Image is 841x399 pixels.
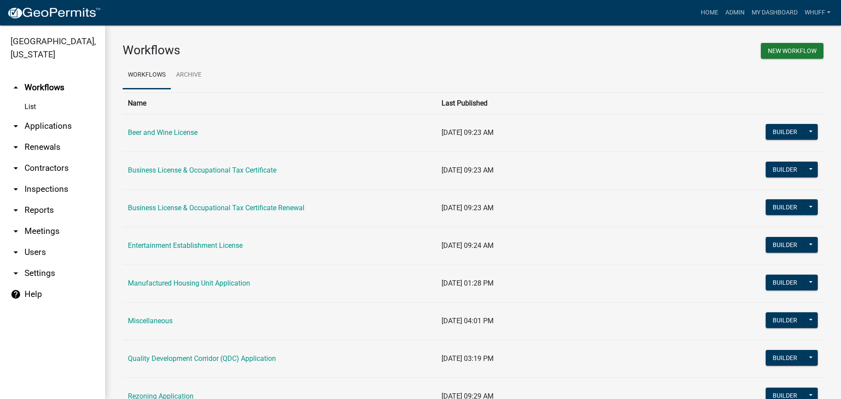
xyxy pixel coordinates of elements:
[766,312,804,328] button: Builder
[442,241,494,250] span: [DATE] 09:24 AM
[11,142,21,152] i: arrow_drop_down
[442,317,494,325] span: [DATE] 04:01 PM
[761,43,823,59] button: New Workflow
[11,247,21,258] i: arrow_drop_down
[722,4,748,21] a: Admin
[128,128,198,137] a: Beer and Wine License
[801,4,834,21] a: whuff
[128,204,304,212] a: Business License & Occupational Tax Certificate Renewal
[128,279,250,287] a: Manufactured Housing Unit Application
[11,268,21,279] i: arrow_drop_down
[766,275,804,290] button: Builder
[436,92,717,114] th: Last Published
[128,354,276,363] a: Quality Development Corridor (QDC) Application
[171,61,207,89] a: Archive
[11,82,21,93] i: arrow_drop_up
[442,128,494,137] span: [DATE] 09:23 AM
[766,124,804,140] button: Builder
[123,61,171,89] a: Workflows
[123,92,436,114] th: Name
[128,241,243,250] a: Entertainment Establishment License
[748,4,801,21] a: My Dashboard
[766,199,804,215] button: Builder
[11,226,21,237] i: arrow_drop_down
[128,166,276,174] a: Business License & Occupational Tax Certificate
[128,317,173,325] a: Miscellaneous
[766,162,804,177] button: Builder
[442,204,494,212] span: [DATE] 09:23 AM
[766,237,804,253] button: Builder
[766,350,804,366] button: Builder
[123,43,466,58] h3: Workflows
[11,163,21,173] i: arrow_drop_down
[442,354,494,363] span: [DATE] 03:19 PM
[11,121,21,131] i: arrow_drop_down
[442,166,494,174] span: [DATE] 09:23 AM
[11,289,21,300] i: help
[442,279,494,287] span: [DATE] 01:28 PM
[11,184,21,194] i: arrow_drop_down
[11,205,21,215] i: arrow_drop_down
[697,4,722,21] a: Home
